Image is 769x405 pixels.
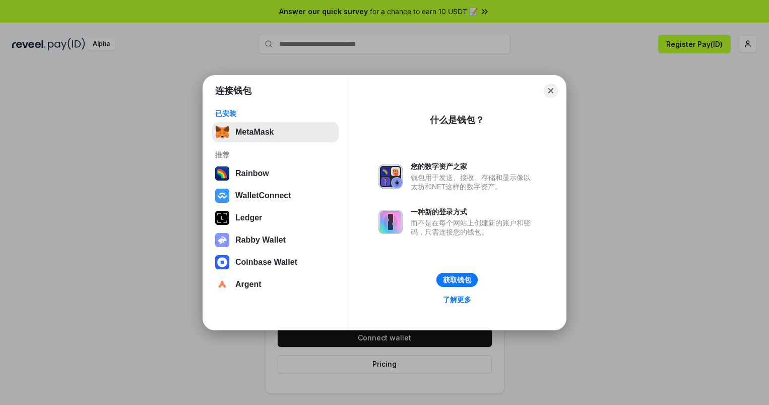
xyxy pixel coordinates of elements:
img: svg+xml,%3Csvg%20xmlns%3D%22http%3A%2F%2Fwww.w3.org%2F2000%2Fsvg%22%20width%3D%2228%22%20height%3... [215,211,229,225]
button: 获取钱包 [436,273,478,287]
div: Ledger [235,213,262,222]
div: 一种新的登录方式 [411,207,536,216]
h1: 连接钱包 [215,85,251,97]
div: 已安装 [215,109,336,118]
div: Rabby Wallet [235,236,286,245]
img: svg+xml,%3Csvg%20width%3D%2228%22%20height%3D%2228%22%20viewBox%3D%220%200%2028%2028%22%20fill%3D... [215,277,229,292]
button: WalletConnect [212,186,339,206]
button: Close [544,84,558,98]
div: 什么是钱包？ [430,114,484,126]
img: svg+xml,%3Csvg%20width%3D%22120%22%20height%3D%22120%22%20viewBox%3D%220%200%20120%20120%22%20fil... [215,166,229,181]
div: 钱包用于发送、接收、存储和显示像以太坊和NFT这样的数字资产。 [411,173,536,191]
button: Ledger [212,208,339,228]
div: Coinbase Wallet [235,258,297,267]
div: Rainbow [235,169,269,178]
button: Coinbase Wallet [212,252,339,272]
img: svg+xml,%3Csvg%20width%3D%2228%22%20height%3D%2228%22%20viewBox%3D%220%200%2028%2028%22%20fill%3D... [215,189,229,203]
div: Argent [235,280,262,289]
img: svg+xml,%3Csvg%20xmlns%3D%22http%3A%2F%2Fwww.w3.org%2F2000%2Fsvg%22%20fill%3D%22none%22%20viewBox... [378,164,403,189]
div: 推荐 [215,150,336,159]
img: svg+xml,%3Csvg%20xmlns%3D%22http%3A%2F%2Fwww.w3.org%2F2000%2Fsvg%22%20fill%3D%22none%22%20viewBox... [215,233,229,247]
div: 了解更多 [443,295,471,304]
img: svg+xml,%3Csvg%20width%3D%2228%22%20height%3D%2228%22%20viewBox%3D%220%200%2028%2028%22%20fill%3D... [215,255,229,269]
img: svg+xml,%3Csvg%20fill%3D%22none%22%20height%3D%2233%22%20viewBox%3D%220%200%2035%2033%22%20width%... [215,125,229,139]
a: 了解更多 [437,293,477,306]
button: Rainbow [212,163,339,184]
button: Rabby Wallet [212,230,339,250]
div: 获取钱包 [443,275,471,284]
div: 您的数字资产之家 [411,162,536,171]
button: Argent [212,274,339,295]
div: 而不是在每个网站上创建新的账户和密码，只需连接您的钱包。 [411,218,536,237]
div: MetaMask [235,128,274,137]
div: WalletConnect [235,191,291,200]
button: MetaMask [212,122,339,142]
img: svg+xml,%3Csvg%20xmlns%3D%22http%3A%2F%2Fwww.w3.org%2F2000%2Fsvg%22%20fill%3D%22none%22%20viewBox... [378,210,403,234]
